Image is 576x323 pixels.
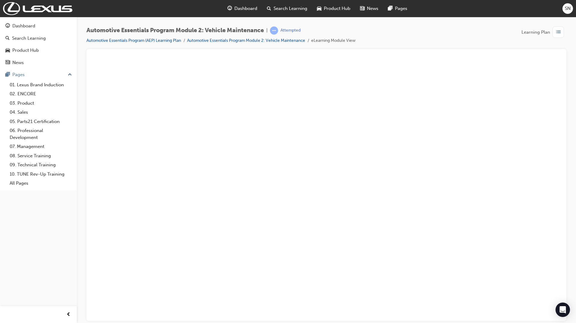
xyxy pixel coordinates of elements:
[317,5,321,12] span: car-icon
[12,59,24,66] div: News
[7,151,74,161] a: 08. Service Training
[367,5,378,12] span: News
[12,35,46,42] div: Search Learning
[2,19,74,69] button: DashboardSearch LearningProduct HubNews
[187,38,305,43] a: Automotive Essentials Program Module 2: Vehicle Maintenance
[66,311,71,318] span: prev-icon
[556,303,570,317] div: Open Intercom Messenger
[5,36,10,41] span: search-icon
[312,2,355,15] a: car-iconProduct Hub
[7,179,74,188] a: All Pages
[274,5,307,12] span: Search Learning
[2,45,74,56] a: Product Hub
[7,142,74,151] a: 07. Management
[7,117,74,126] a: 05. Parts21 Certification
[3,2,72,15] img: Trak
[2,57,74,68] a: News
[223,2,262,15] a: guage-iconDashboard
[2,69,74,80] button: Pages
[12,47,39,54] div: Product Hub
[262,2,312,15] a: search-iconSearch Learning
[324,5,350,12] span: Product Hub
[86,27,264,34] span: Automotive Essentials Program Module 2: Vehicle Maintenance
[562,3,573,14] button: SN
[7,108,74,117] a: 04. Sales
[388,5,393,12] span: pages-icon
[86,38,181,43] a: Automotive Essentials Program (AEP) Learning Plan
[68,71,72,79] span: up-icon
[270,26,278,35] span: learningRecordVerb_ATTEMPT-icon
[7,170,74,179] a: 10. TUNE Rev-Up Training
[227,5,232,12] span: guage-icon
[7,89,74,99] a: 02. ENCORE
[5,48,10,53] span: car-icon
[12,71,25,78] div: Pages
[7,126,74,142] a: 06. Professional Development
[5,60,10,66] span: news-icon
[2,33,74,44] a: Search Learning
[383,2,412,15] a: pages-iconPages
[565,5,571,12] span: SN
[5,23,10,29] span: guage-icon
[7,160,74,170] a: 09. Technical Training
[12,23,35,29] div: Dashboard
[5,72,10,78] span: pages-icon
[266,27,268,34] span: |
[267,5,271,12] span: search-icon
[280,28,301,33] div: Attempted
[311,37,355,44] li: eLearning Module View
[521,26,566,38] button: Learning Plan
[360,5,365,12] span: news-icon
[2,20,74,32] a: Dashboard
[7,80,74,90] a: 01. Lexus Brand Induction
[234,5,257,12] span: Dashboard
[521,29,550,36] span: Learning Plan
[355,2,383,15] a: news-iconNews
[7,99,74,108] a: 03. Product
[395,5,407,12] span: Pages
[556,29,561,36] span: list-icon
